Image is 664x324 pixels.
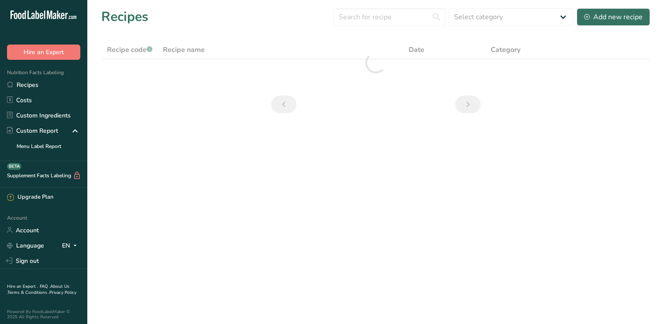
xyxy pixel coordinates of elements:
[49,290,76,296] a: Privacy Policy
[271,96,296,113] a: Previous page
[40,283,50,290] a: FAQ .
[62,240,80,251] div: EN
[7,238,44,253] a: Language
[7,193,53,202] div: Upgrade Plan
[101,7,148,27] h1: Recipes
[7,163,21,170] div: BETA
[577,8,650,26] button: Add new recipe
[584,12,643,22] div: Add new recipe
[7,290,49,296] a: Terms & Conditions .
[334,8,445,26] input: Search for recipe
[7,45,80,60] button: Hire an Expert
[455,96,481,113] a: Next page
[7,283,38,290] a: Hire an Expert .
[7,309,80,320] div: Powered By FoodLabelMaker © 2025 All Rights Reserved
[7,126,58,135] div: Custom Report
[7,283,69,296] a: About Us .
